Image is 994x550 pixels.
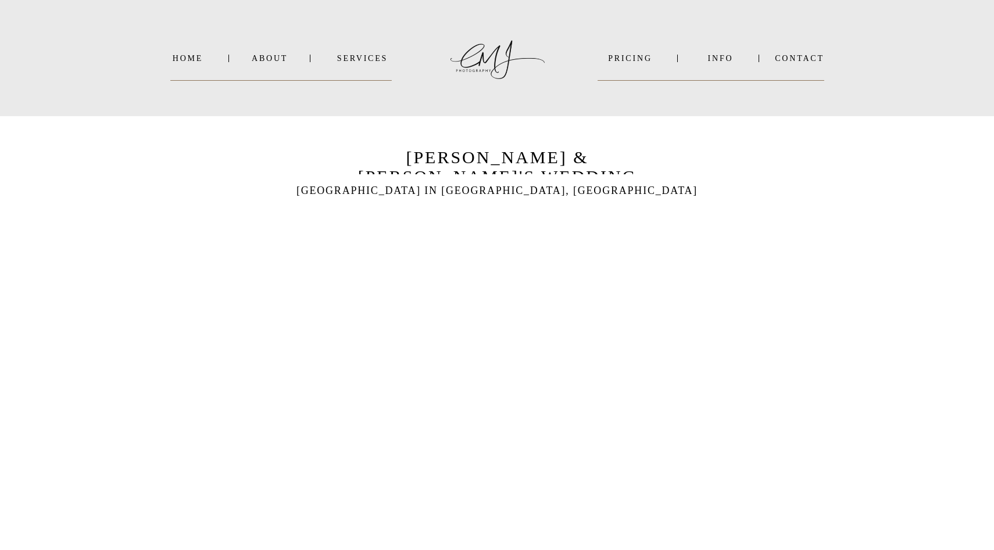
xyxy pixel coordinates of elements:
[775,54,824,63] a: Contact
[206,182,788,199] p: [GEOGRAPHIC_DATA] IN [GEOGRAPHIC_DATA], [GEOGRAPHIC_DATA]
[598,54,663,63] a: PRICING
[338,148,657,174] h1: [PERSON_NAME] & [PERSON_NAME]'S WEDDING
[170,54,205,63] a: Home
[333,54,392,63] a: SERVICES
[252,54,287,63] a: About
[692,54,749,63] a: INFO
